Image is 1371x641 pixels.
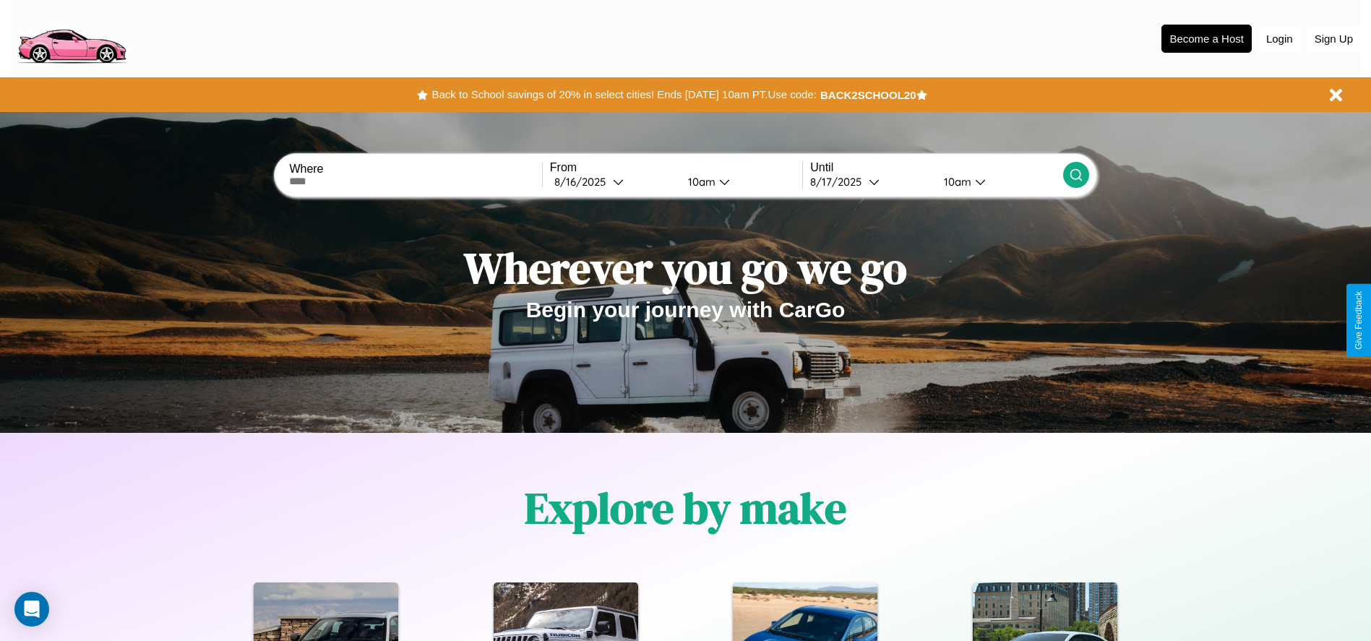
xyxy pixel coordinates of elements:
[810,175,869,189] div: 8 / 17 / 2025
[525,478,846,538] h1: Explore by make
[681,175,719,189] div: 10am
[289,163,541,176] label: Where
[1354,291,1364,350] div: Give Feedback
[11,7,132,67] img: logo
[428,85,820,105] button: Back to School savings of 20% in select cities! Ends [DATE] 10am PT.Use code:
[1307,25,1360,52] button: Sign Up
[810,161,1062,174] label: Until
[820,89,916,101] b: BACK2SCHOOL20
[554,175,613,189] div: 8 / 16 / 2025
[1259,25,1300,52] button: Login
[937,175,975,189] div: 10am
[550,174,676,189] button: 8/16/2025
[550,161,802,174] label: From
[932,174,1063,189] button: 10am
[1161,25,1252,53] button: Become a Host
[676,174,803,189] button: 10am
[14,592,49,627] div: Open Intercom Messenger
